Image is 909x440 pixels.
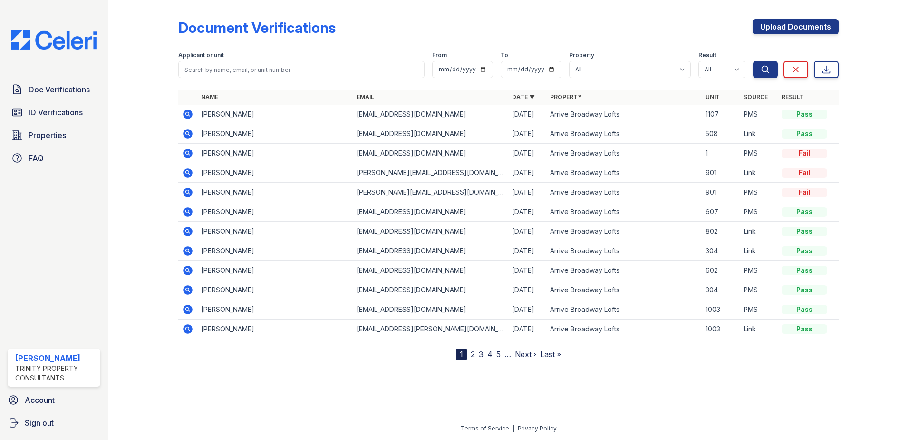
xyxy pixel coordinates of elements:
td: Arrive Broadway Lofts [546,280,702,300]
img: CE_Logo_Blue-a8612792a0a2168367f1c8372b55b34899dd931a85d93a1a3d3e32e68fde9ad4.png [4,30,104,50]
td: [PERSON_NAME] [197,320,353,339]
a: 2 [471,350,475,359]
td: [DATE] [508,183,546,202]
td: [DATE] [508,163,546,183]
td: [EMAIL_ADDRESS][DOMAIN_NAME] [353,241,508,261]
td: [EMAIL_ADDRESS][DOMAIN_NAME] [353,300,508,320]
td: Link [740,163,778,183]
td: [DATE] [508,280,546,300]
a: Upload Documents [753,19,839,34]
td: Link [740,222,778,241]
td: PMS [740,144,778,163]
a: ID Verifications [8,103,100,122]
td: [EMAIL_ADDRESS][DOMAIN_NAME] [353,261,508,280]
a: Email [357,93,374,100]
td: [DATE] [508,124,546,144]
td: 1 [702,144,740,163]
td: [DATE] [508,144,546,163]
td: Arrive Broadway Lofts [546,261,702,280]
div: Pass [782,207,827,217]
td: [PERSON_NAME] [197,163,353,183]
td: [PERSON_NAME][EMAIL_ADDRESS][DOMAIN_NAME] [353,163,508,183]
td: 1003 [702,320,740,339]
a: Sign out [4,413,104,432]
label: To [501,51,508,59]
div: Pass [782,246,827,256]
td: Arrive Broadway Lofts [546,222,702,241]
div: Pass [782,227,827,236]
td: [EMAIL_ADDRESS][DOMAIN_NAME] [353,124,508,144]
a: Next › [515,350,536,359]
td: [EMAIL_ADDRESS][DOMAIN_NAME] [353,222,508,241]
a: Source [744,93,768,100]
div: Pass [782,324,827,334]
td: 1003 [702,300,740,320]
a: 4 [487,350,493,359]
td: 508 [702,124,740,144]
div: [PERSON_NAME] [15,352,97,364]
td: 802 [702,222,740,241]
span: ID Verifications [29,107,83,118]
a: Doc Verifications [8,80,100,99]
div: Fail [782,149,827,158]
div: Pass [782,110,827,119]
input: Search by name, email, or unit number [178,61,425,78]
div: Document Verifications [178,19,336,36]
div: Pass [782,305,827,314]
div: Pass [782,285,827,295]
td: [PERSON_NAME] [197,261,353,280]
span: Doc Verifications [29,84,90,95]
td: [PERSON_NAME] [197,222,353,241]
a: Property [550,93,582,100]
a: Name [201,93,218,100]
a: 3 [479,350,484,359]
label: From [432,51,447,59]
td: [PERSON_NAME] [197,105,353,124]
td: 901 [702,163,740,183]
td: [EMAIL_ADDRESS][DOMAIN_NAME] [353,202,508,222]
a: Account [4,390,104,410]
a: Unit [706,93,720,100]
span: Properties [29,130,66,141]
td: [DATE] [508,105,546,124]
td: Arrive Broadway Lofts [546,144,702,163]
td: [PERSON_NAME] [197,124,353,144]
td: [PERSON_NAME] [197,183,353,202]
td: [EMAIL_ADDRESS][DOMAIN_NAME] [353,144,508,163]
span: FAQ [29,152,44,164]
td: PMS [740,202,778,222]
td: PMS [740,300,778,320]
a: Terms of Service [461,425,509,432]
td: Arrive Broadway Lofts [546,241,702,261]
td: Arrive Broadway Lofts [546,320,702,339]
div: 1 [456,349,467,360]
td: [EMAIL_ADDRESS][DOMAIN_NAME] [353,105,508,124]
td: PMS [740,183,778,202]
td: [EMAIL_ADDRESS][PERSON_NAME][DOMAIN_NAME] [353,320,508,339]
td: Link [740,320,778,339]
a: Last » [540,350,561,359]
a: Date ▼ [512,93,535,100]
td: 304 [702,241,740,261]
td: Link [740,124,778,144]
td: [PERSON_NAME][EMAIL_ADDRESS][DOMAIN_NAME] [353,183,508,202]
td: Arrive Broadway Lofts [546,183,702,202]
td: Arrive Broadway Lofts [546,300,702,320]
a: 5 [496,350,501,359]
td: [PERSON_NAME] [197,144,353,163]
td: [DATE] [508,300,546,320]
td: PMS [740,105,778,124]
span: Sign out [25,417,54,429]
td: 1107 [702,105,740,124]
a: Result [782,93,804,100]
div: Pass [782,129,827,139]
td: PMS [740,280,778,300]
div: Trinity Property Consultants [15,364,97,383]
td: [PERSON_NAME] [197,280,353,300]
td: [PERSON_NAME] [197,241,353,261]
td: 602 [702,261,740,280]
td: 901 [702,183,740,202]
div: | [513,425,514,432]
span: Account [25,394,55,406]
